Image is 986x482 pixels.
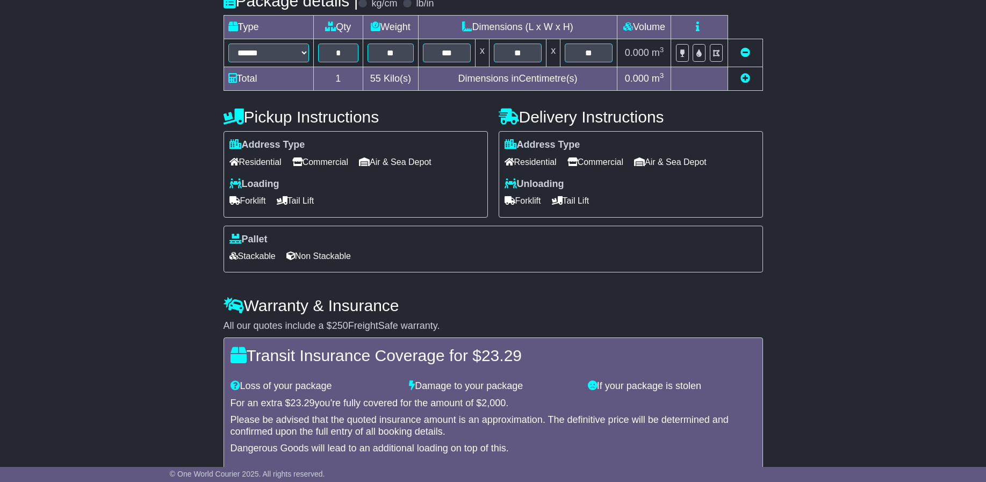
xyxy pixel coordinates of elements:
[740,73,750,84] a: Add new item
[332,320,348,331] span: 250
[634,154,707,170] span: Air & Sea Depot
[224,320,763,332] div: All our quotes include a $ FreightSafe warranty.
[652,47,664,58] span: m
[224,108,488,126] h4: Pickup Instructions
[582,380,761,392] div: If your package is stolen
[475,39,489,67] td: x
[363,67,419,91] td: Kilo(s)
[313,16,363,39] td: Qty
[370,73,381,84] span: 55
[499,108,763,126] h4: Delivery Instructions
[229,154,282,170] span: Residential
[277,192,314,209] span: Tail Lift
[359,154,431,170] span: Air & Sea Depot
[229,139,305,151] label: Address Type
[625,73,649,84] span: 0.000
[660,71,664,80] sup: 3
[481,347,522,364] span: 23.29
[625,47,649,58] span: 0.000
[224,297,763,314] h4: Warranty & Insurance
[505,154,557,170] span: Residential
[363,16,419,39] td: Weight
[660,46,664,54] sup: 3
[404,380,582,392] div: Damage to your package
[286,248,351,264] span: Non Stackable
[229,178,279,190] label: Loading
[231,347,756,364] h4: Transit Insurance Coverage for $
[617,16,671,39] td: Volume
[231,414,756,437] div: Please be advised that the quoted insurance amount is an approximation. The definitive price will...
[224,67,313,91] td: Total
[229,234,268,246] label: Pallet
[231,443,756,455] div: Dangerous Goods will lead to an additional loading on top of this.
[291,398,315,408] span: 23.29
[505,139,580,151] label: Address Type
[292,154,348,170] span: Commercial
[740,47,750,58] a: Remove this item
[224,16,313,39] td: Type
[418,16,617,39] td: Dimensions (L x W x H)
[170,470,325,478] span: © One World Courier 2025. All rights reserved.
[567,154,623,170] span: Commercial
[225,380,404,392] div: Loss of your package
[313,67,363,91] td: 1
[505,178,564,190] label: Unloading
[481,398,506,408] span: 2,000
[231,398,756,409] div: For an extra $ you're fully covered for the amount of $ .
[229,192,266,209] span: Forklift
[652,73,664,84] span: m
[546,39,560,67] td: x
[552,192,589,209] span: Tail Lift
[505,192,541,209] span: Forklift
[229,248,276,264] span: Stackable
[418,67,617,91] td: Dimensions in Centimetre(s)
